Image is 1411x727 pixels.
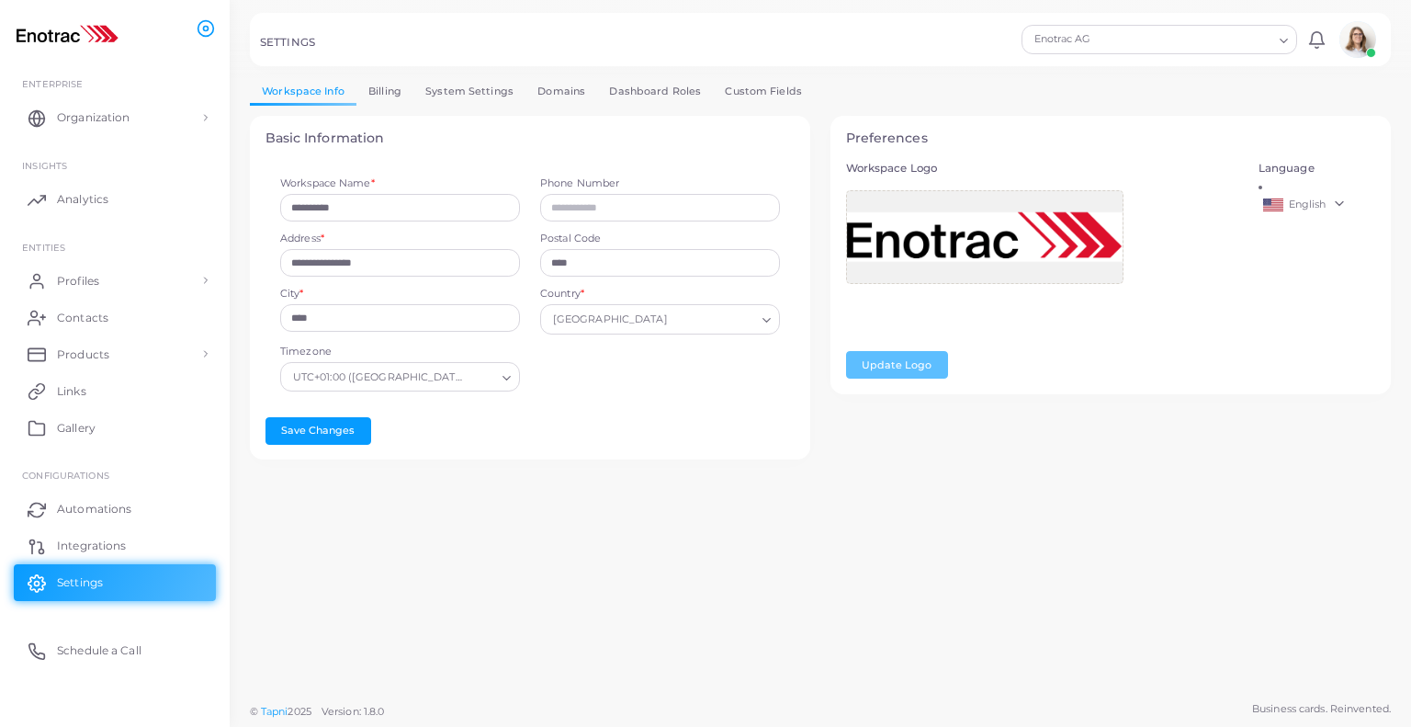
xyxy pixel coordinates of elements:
input: Search for option [1167,29,1272,50]
label: Timezone [280,345,332,359]
label: Phone Number [540,176,780,191]
span: Schedule a Call [57,642,141,659]
a: Integrations [14,528,216,564]
a: Links [14,372,216,409]
span: Enotrac AG [1032,30,1165,49]
a: System Settings [413,78,525,105]
span: Enterprise [22,78,83,89]
h5: Language [1259,162,1376,175]
a: avatar [1334,21,1381,58]
span: Version: 1.8.0 [322,705,385,718]
span: Settings [57,574,103,591]
a: Schedule a Call [14,632,216,669]
span: Links [57,383,86,400]
img: logo [17,17,119,51]
a: Settings [14,564,216,601]
h5: SETTINGS [260,36,315,49]
span: UTC+01:00 ([GEOGRAPHIC_DATA], [GEOGRAPHIC_DATA], [GEOGRAPHIC_DATA], [GEOGRAPHIC_DATA], War... [293,369,468,387]
span: Products [57,346,109,363]
button: Save Changes [265,417,371,445]
a: English [1259,194,1376,216]
h5: Workspace Logo [846,162,1238,175]
span: English [1289,198,1326,210]
span: 2025 [288,704,310,720]
a: Contacts [14,299,216,335]
span: Automations [57,501,131,517]
input: Search for option [472,367,496,387]
label: Postal Code [540,232,780,246]
label: City [280,287,304,301]
span: ENTITIES [22,242,65,253]
span: INSIGHTS [22,160,67,171]
a: Custom Fields [713,78,814,105]
span: Business cards. Reinvented. [1252,701,1391,717]
h4: Basic Information [265,131,796,146]
a: Billing [356,78,413,105]
span: Contacts [57,310,108,326]
a: Products [14,335,216,372]
a: Organization [14,99,216,136]
a: Dashboard Roles [597,78,713,105]
span: Profiles [57,273,99,290]
div: Search for option [280,362,520,392]
label: Address [280,232,324,246]
label: Country [540,287,584,301]
img: avatar [1339,21,1376,58]
h4: Preferences [846,131,1376,146]
span: © [250,704,384,720]
button: Update Logo [846,351,948,379]
a: Gallery [14,409,216,446]
span: Gallery [57,420,96,437]
input: Search for option [672,310,755,330]
a: Automations [14,491,216,528]
a: Analytics [14,181,216,218]
span: Integrations [57,538,126,554]
span: Configurations [22,470,109,481]
span: Organization [57,109,130,126]
div: Search for option [540,304,780,334]
span: [GEOGRAPHIC_DATA] [550,311,670,330]
div: Search for option [1022,25,1297,54]
a: Tapni [261,705,288,718]
a: Domains [525,78,597,105]
label: Workspace Name [280,176,375,191]
a: Profiles [14,262,216,299]
a: Workspace Info [250,78,356,105]
img: en [1263,199,1283,211]
span: Analytics [57,191,108,208]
